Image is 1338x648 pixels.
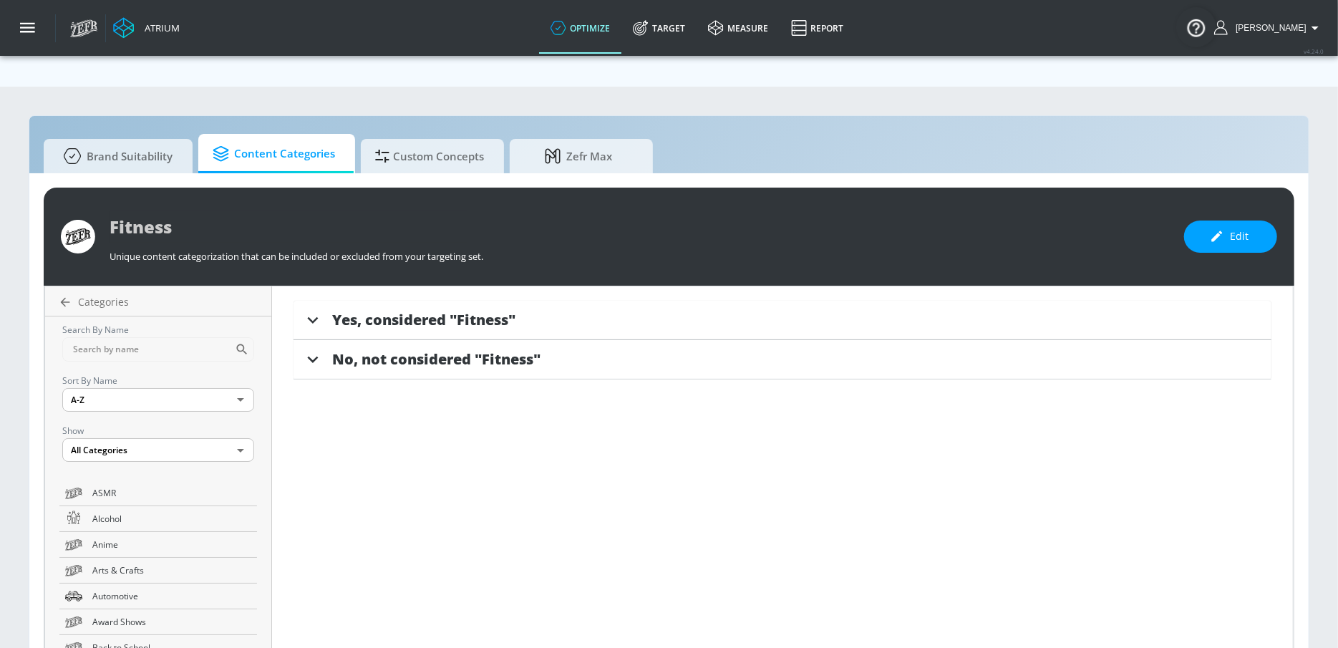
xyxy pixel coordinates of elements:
[332,349,540,369] span: No, not considered "Fitness"
[621,2,697,54] a: Target
[59,558,257,584] a: Arts & Crafts
[59,506,257,532] a: Alcohol
[62,438,254,462] div: All Categories
[1230,23,1307,33] span: login as: sarah.grindle@zefr.com
[539,2,621,54] a: optimize
[51,295,271,309] a: Categories
[62,322,254,337] p: Search By Name
[92,511,251,526] span: Alcohol
[780,2,855,54] a: Report
[1184,221,1277,253] button: Edit
[62,337,235,362] input: Search by name
[92,563,251,578] span: Arts & Crafts
[92,589,251,604] span: Automotive
[524,139,633,173] span: Zefr Max
[62,373,254,388] p: Sort By Name
[59,480,257,506] a: ASMR
[113,17,180,39] a: Atrium
[92,614,251,629] span: Award Shows
[697,2,780,54] a: measure
[62,423,254,438] p: Show
[1213,228,1249,246] span: Edit
[59,609,257,635] a: Award Shows
[1214,19,1324,37] button: [PERSON_NAME]
[294,340,1271,379] div: No, not considered "Fitness"
[139,21,180,34] div: Atrium
[1304,47,1324,55] span: v 4.24.0
[294,301,1271,340] div: Yes, considered "Fitness"
[59,532,257,558] a: Anime
[110,243,1170,263] div: Unique content categorization that can be included or excluded from your targeting set.
[92,537,251,552] span: Anime
[375,139,484,173] span: Custom Concepts
[92,485,251,500] span: ASMR
[58,139,173,173] span: Brand Suitability
[78,295,129,309] span: Categories
[332,310,515,329] span: Yes, considered "Fitness"
[62,388,254,412] div: A-Z
[1176,7,1216,47] button: Open Resource Center
[213,137,335,171] span: Content Categories
[59,584,257,609] a: Automotive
